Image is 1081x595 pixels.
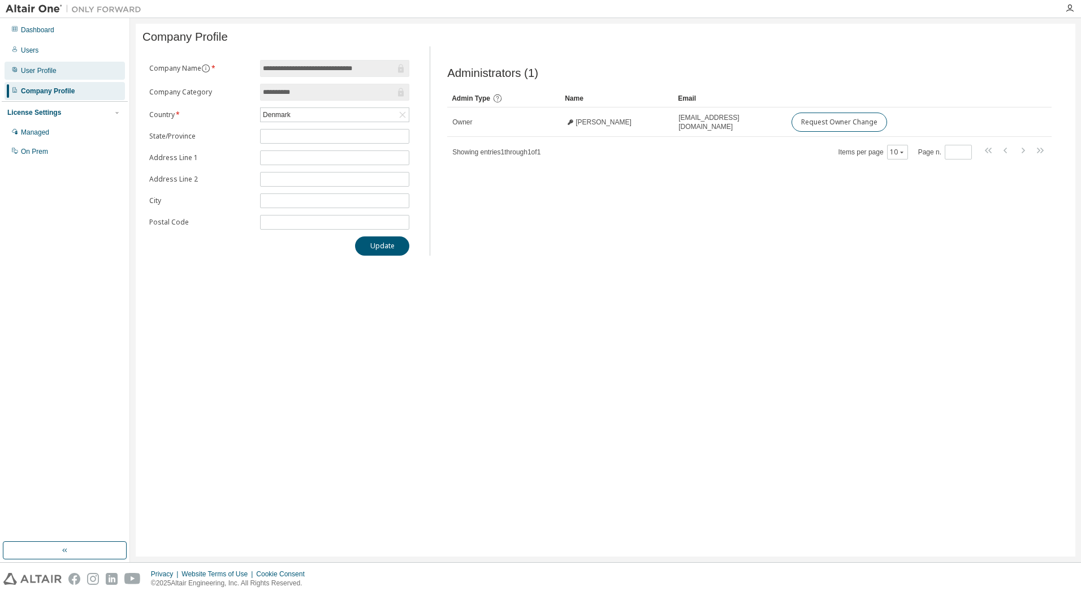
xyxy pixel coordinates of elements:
span: Admin Type [452,94,490,102]
div: Denmark [261,109,292,121]
img: facebook.svg [68,573,80,585]
div: Managed [21,128,49,137]
span: Administrators (1) [447,67,538,80]
span: Items per page [838,145,908,159]
label: State/Province [149,132,253,141]
button: 10 [890,148,905,157]
div: Name [565,89,669,107]
div: Cookie Consent [256,570,311,579]
div: On Prem [21,147,48,156]
span: Showing entries 1 through 1 of 1 [452,148,540,156]
span: Owner [452,118,472,127]
label: Postal Code [149,218,253,227]
img: youtube.svg [124,573,141,585]
div: Company Profile [21,87,75,96]
span: [EMAIL_ADDRESS][DOMAIN_NAME] [678,113,781,131]
div: Denmark [261,108,409,122]
div: License Settings [7,108,61,117]
label: Address Line 2 [149,175,253,184]
span: [PERSON_NAME] [576,118,632,127]
label: City [149,196,253,205]
img: linkedin.svg [106,573,118,585]
label: Company Category [149,88,253,97]
button: information [201,64,210,73]
div: Website Terms of Use [181,570,256,579]
span: Company Profile [142,31,228,44]
p: © 2025 Altair Engineering, Inc. All Rights Reserved. [151,579,312,588]
button: Request Owner Change [792,113,887,132]
img: instagram.svg [87,573,99,585]
img: altair_logo.svg [3,573,62,585]
img: Altair One [6,3,147,15]
div: Users [21,46,38,55]
label: Company Name [149,64,253,73]
span: Page n. [918,145,972,159]
button: Update [355,236,409,256]
div: Privacy [151,570,181,579]
div: Dashboard [21,25,54,35]
label: Address Line 1 [149,153,253,162]
div: Email [678,89,782,107]
div: User Profile [21,66,57,75]
label: Country [149,110,253,119]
